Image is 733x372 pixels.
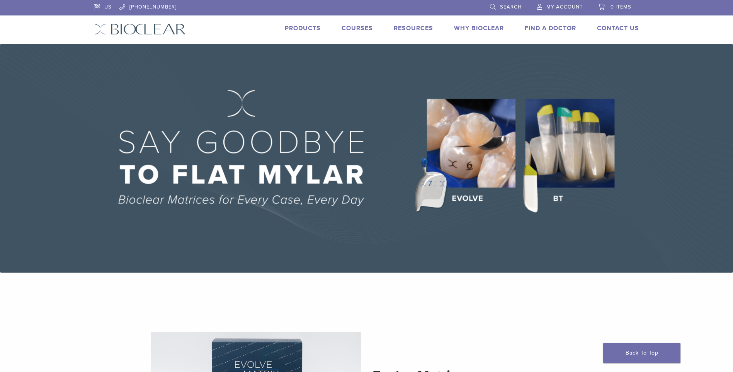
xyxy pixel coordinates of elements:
[342,24,373,32] a: Courses
[597,24,639,32] a: Contact Us
[285,24,321,32] a: Products
[611,4,631,10] span: 0 items
[525,24,576,32] a: Find A Doctor
[454,24,504,32] a: Why Bioclear
[603,343,680,363] a: Back To Top
[546,4,583,10] span: My Account
[500,4,522,10] span: Search
[394,24,433,32] a: Resources
[94,24,186,35] img: Bioclear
